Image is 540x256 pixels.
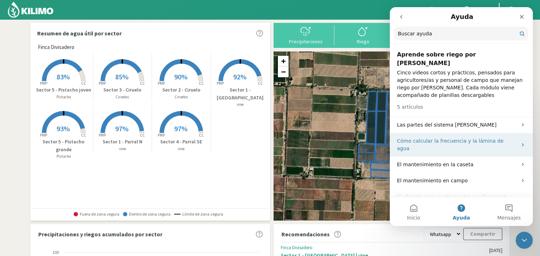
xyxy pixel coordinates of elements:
tspan: PMP [40,81,47,86]
tspan: CC [140,81,145,86]
span: Dentro de zona segura [123,212,171,217]
span: 97% [115,124,128,133]
a: Zoom out [278,67,289,77]
tspan: PMP [99,133,106,138]
span: Todos [471,6,488,14]
p: Precipitaciones y riegos acumulados por sector [38,230,162,238]
iframe: Intercom live chat [390,7,533,226]
tspan: CC [140,133,145,138]
tspan: CC [199,81,204,86]
p: Sector 3 - Ciruelo [93,86,152,94]
p: Pistacho [34,94,93,100]
p: Sector 1 - Parral N [93,138,152,146]
tspan: CC [81,133,86,138]
tspan: CC [258,81,263,86]
a: Zoom in [278,56,289,67]
button: Precipitaciones [277,25,334,44]
tspan: CC [81,81,86,86]
span: Límite de zona segura [174,212,223,217]
span: 97% [174,124,187,133]
p: Sector 5 - Pistacho joven [34,86,93,94]
tspan: PMP [40,133,47,138]
p: vine [211,102,270,108]
span: Todos [435,6,452,14]
div: Precipitaciones [279,39,332,44]
tspan: PMP [99,81,106,86]
text: 100 [53,250,59,255]
span: 83% [57,72,70,81]
span: Fuera de zona segura [74,212,119,217]
tspan: PMP [217,81,224,86]
p: Ciruelos [152,94,211,100]
p: Sector 1 - [GEOGRAPHIC_DATA] [211,86,270,102]
tspan: PMP [158,133,165,138]
p: Resumen de agua útil por sector [37,29,122,38]
p: vine [93,146,152,152]
p: Sector 4 - Parral SE [152,138,211,146]
p: Ciruelos [93,94,152,100]
p: vine [152,146,211,152]
p: Recomendaciones [281,230,330,238]
p: Sector 2 - Ciruelo [152,86,211,94]
span: 90% [174,72,187,81]
img: Kilimo [7,1,54,18]
button: Riego [334,25,392,44]
div: Finca Divisadero [281,245,489,251]
div: Riego [337,39,389,44]
iframe: Intercom live chat [516,232,533,249]
span: 85% [115,72,128,81]
div: [DATE] [489,247,502,253]
p: Pistacho [34,153,93,159]
p: Sector 5 - Pistacho grande [34,138,93,153]
span: Finca Divisadero [38,43,74,51]
tspan: CC [199,133,204,138]
span: 92% [233,72,246,81]
tspan: PMP [158,81,165,86]
span: 93% [57,124,70,133]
